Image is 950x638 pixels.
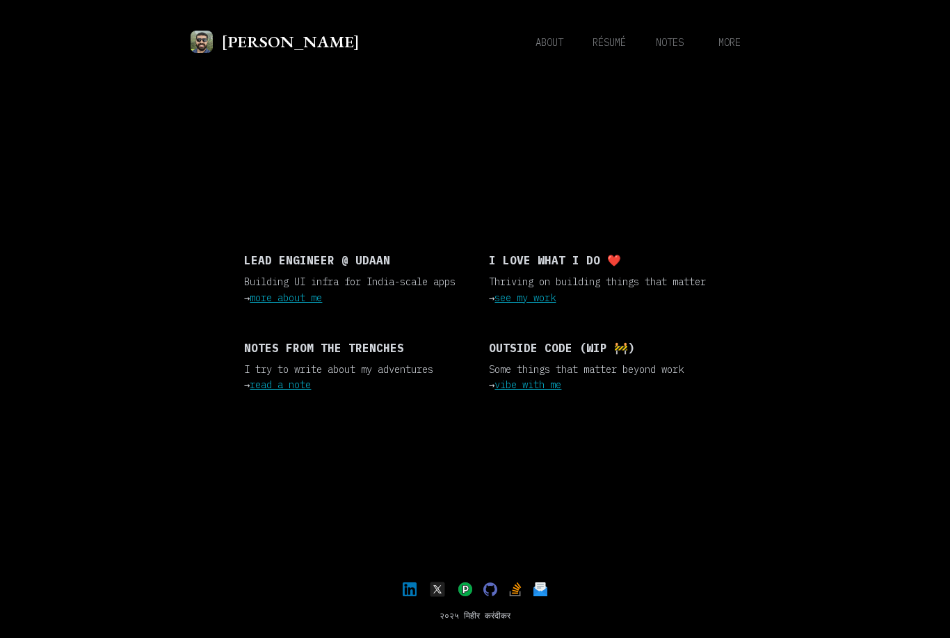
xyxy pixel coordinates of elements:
p: Outside code (WIP 🚧) [489,340,706,356]
img: peerlist social link [458,582,472,596]
span: notes [656,36,684,50]
img: email social link [533,582,547,596]
p: Lead Engineer @ udaan [244,252,461,269]
p: Building UI infra for India-scale apps → [244,274,461,306]
p: I love what I do ❤️ [489,252,706,269]
a: vibe with me [494,378,561,391]
a: more about me [250,292,322,304]
h2: [PERSON_NAME] [221,28,360,55]
p: Notes from the trenches [244,340,461,356]
p: Some things that matter beyond work → [489,362,706,394]
img: linkedin social link [403,582,417,596]
a: see my work [494,292,556,304]
img: x social link [428,580,447,599]
nav: Main navigation [520,33,759,50]
p: Thriving on building things that matter → [489,274,706,306]
span: résumé [593,36,626,50]
img: github social link [483,582,497,596]
img: Mihir's headshot [191,31,213,53]
p: २०२५ मिहीर करंदीकर [440,610,510,621]
a: read a note [250,378,311,391]
a: Mihir's headshot[PERSON_NAME] [191,28,360,55]
span: about [536,36,563,50]
span: more [718,36,741,50]
p: I try to write about my adventures → [244,362,461,394]
img: stack-overflow social link [508,582,522,596]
